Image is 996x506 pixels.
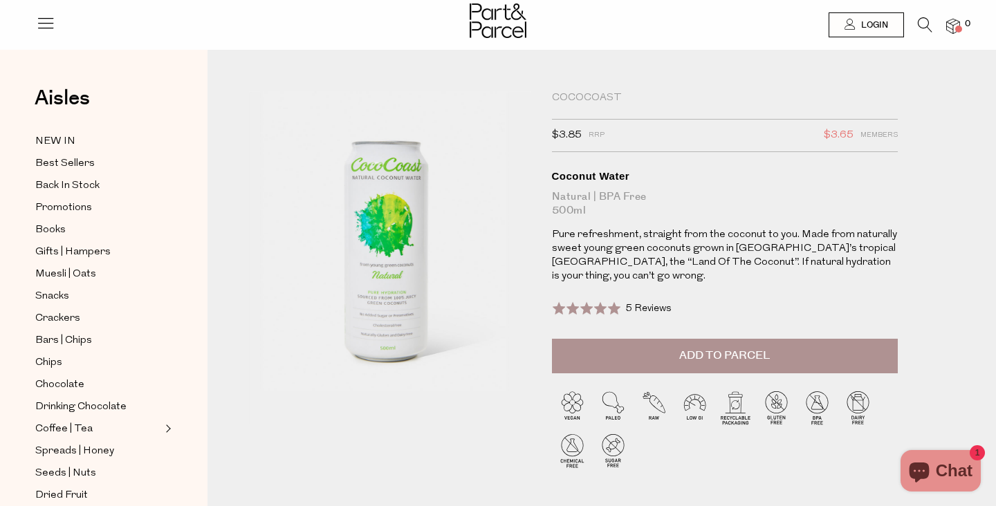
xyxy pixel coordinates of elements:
span: Drinking Chocolate [35,399,127,415]
span: Members [860,126,898,144]
a: Spreads | Honey [35,442,161,460]
a: 0 [946,19,960,33]
img: P_P-ICONS-Live_Bec_V11_Gluten_Free.svg [756,387,797,428]
span: Spreads | Honey [35,443,114,460]
img: P_P-ICONS-Live_Bec_V11_Recyclable_Packaging.svg [715,387,756,428]
a: Coffee | Tea [35,420,161,438]
img: P_P-ICONS-Live_Bec_V11_Chemical_Free.svg [552,430,593,471]
span: Dried Fruit [35,487,88,504]
span: Seeds | Nuts [35,465,96,482]
a: Promotions [35,199,161,216]
span: RRP [589,126,605,144]
a: Snacks [35,288,161,305]
span: Crackers [35,310,80,327]
a: Chips [35,354,161,371]
span: $3.85 [552,126,582,144]
div: CocoCoast [552,91,898,105]
span: Muesli | Oats [35,266,96,283]
a: Chocolate [35,376,161,393]
div: Coconut Water [552,169,898,183]
a: NEW IN [35,133,161,150]
a: Bars | Chips [35,332,161,349]
span: 0 [961,18,974,30]
inbox-online-store-chat: Shopify online store chat [896,450,985,495]
a: Crackers [35,310,161,327]
span: Chocolate [35,377,84,393]
img: P_P-ICONS-Live_Bec_V11_BPA_Free.svg [797,387,838,428]
img: P_P-ICONS-Live_Bec_V11_Raw.svg [634,387,674,428]
a: Books [35,221,161,238]
button: Add to Parcel [552,339,898,373]
img: P_P-ICONS-Live_Bec_V11_Dairy_Free.svg [838,387,878,428]
a: Back In Stock [35,177,161,194]
a: Best Sellers [35,155,161,172]
img: P_P-ICONS-Live_Bec_V11_Vegan.svg [552,387,593,428]
a: Drinking Chocolate [35,398,161,415]
div: Natural | BPA Free 500ml [552,190,898,218]
span: Snacks [35,288,69,305]
a: Aisles [35,88,90,122]
span: Bars | Chips [35,332,92,349]
span: Books [35,222,66,238]
span: Promotions [35,200,92,216]
span: $3.65 [824,126,854,144]
span: Aisles [35,83,90,113]
p: Pure refreshment, straight from the coconut to you. Made from naturally sweet young green coconut... [552,228,898,283]
span: Chips [35,355,62,371]
span: Login [858,19,888,31]
img: P_P-ICONS-Live_Bec_V11_Low_Gi.svg [674,387,715,428]
span: Add to Parcel [679,348,770,364]
span: Best Sellers [35,156,95,172]
a: Login [829,12,904,37]
span: NEW IN [35,133,75,150]
span: Coffee | Tea [35,421,93,438]
span: Back In Stock [35,178,100,194]
a: Muesli | Oats [35,265,161,283]
img: P_P-ICONS-Live_Bec_V11_Sugar_Free.svg [593,430,634,471]
span: Gifts | Hampers [35,244,111,261]
a: Gifts | Hampers [35,243,161,261]
a: Seeds | Nuts [35,465,161,482]
img: Part&Parcel [470,3,526,38]
span: 5 Reviews [625,303,672,314]
a: Dried Fruit [35,487,161,504]
img: P_P-ICONS-Live_Bec_V11_Paleo.svg [593,387,634,428]
button: Expand/Collapse Coffee | Tea [162,420,172,437]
